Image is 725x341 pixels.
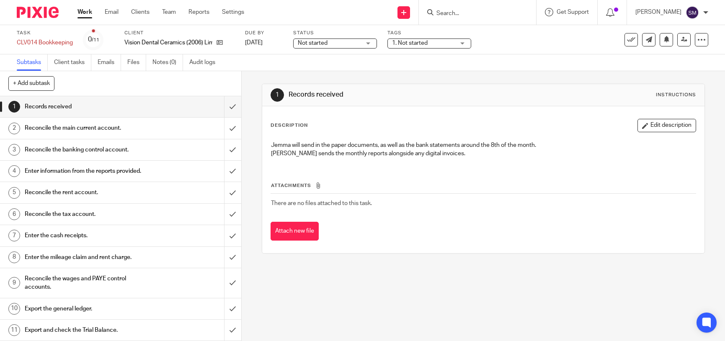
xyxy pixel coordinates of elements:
label: Task [17,30,73,36]
a: Files [127,54,146,71]
button: + Add subtask [8,76,54,90]
div: 0 [88,35,99,44]
h1: Enter information from the reports provided. [25,165,152,177]
button: Edit description [637,119,696,132]
div: Instructions [656,92,696,98]
h1: Reconcile the main current account. [25,122,152,134]
h1: Reconcile the wages and PAYE control accounts. [25,272,152,294]
a: Work [77,8,92,16]
p: Jemma will send in the paper documents, as well as the bank statements around the 8th of the mont... [271,141,696,158]
h1: Records received [25,100,152,113]
span: Attachments [271,183,311,188]
label: Client [124,30,235,36]
a: Clients [131,8,150,16]
a: Email [105,8,119,16]
h1: Export the general ledger. [25,303,152,315]
a: Settings [222,8,244,16]
p: Vision Dental Ceramics (2006) Limited [124,38,212,47]
small: /11 [92,38,99,42]
div: 1 [271,88,284,102]
a: Reports [188,8,209,16]
label: Status [293,30,377,36]
span: 1. Not started [392,40,428,46]
a: Emails [98,54,121,71]
span: [DATE] [245,40,263,46]
span: Not started [298,40,328,46]
button: Attach new file [271,222,319,241]
img: svg%3E [686,6,699,19]
div: 2 [8,123,20,134]
h1: Export and check the Trial Balance. [25,324,152,336]
a: Notes (0) [152,54,183,71]
span: There are no files attached to this task. [271,200,372,206]
div: 9 [8,277,20,289]
div: CLV014 Bookkeeping [17,38,73,47]
a: Team [162,8,176,16]
p: [PERSON_NAME] [635,8,681,16]
div: 3 [8,144,20,156]
div: 4 [8,165,20,177]
div: 1 [8,101,20,113]
h1: Reconcile the tax account. [25,208,152,220]
h1: Enter the mileage claim and rent charge. [25,251,152,264]
div: 11 [8,324,20,336]
h1: Reconcile the rent account. [25,186,152,199]
h1: Reconcile the banking control account. [25,144,152,156]
div: 5 [8,187,20,199]
h1: Records received [289,90,501,99]
input: Search [436,10,511,18]
span: Get Support [557,9,589,15]
div: 8 [8,251,20,263]
div: 6 [8,208,20,220]
h1: Enter the cash receipts. [25,229,152,242]
p: Description [271,122,308,129]
img: Pixie [17,7,59,18]
label: Due by [245,30,283,36]
label: Tags [387,30,471,36]
a: Client tasks [54,54,91,71]
div: 7 [8,230,20,241]
div: 10 [8,303,20,315]
a: Subtasks [17,54,48,71]
a: Audit logs [189,54,222,71]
